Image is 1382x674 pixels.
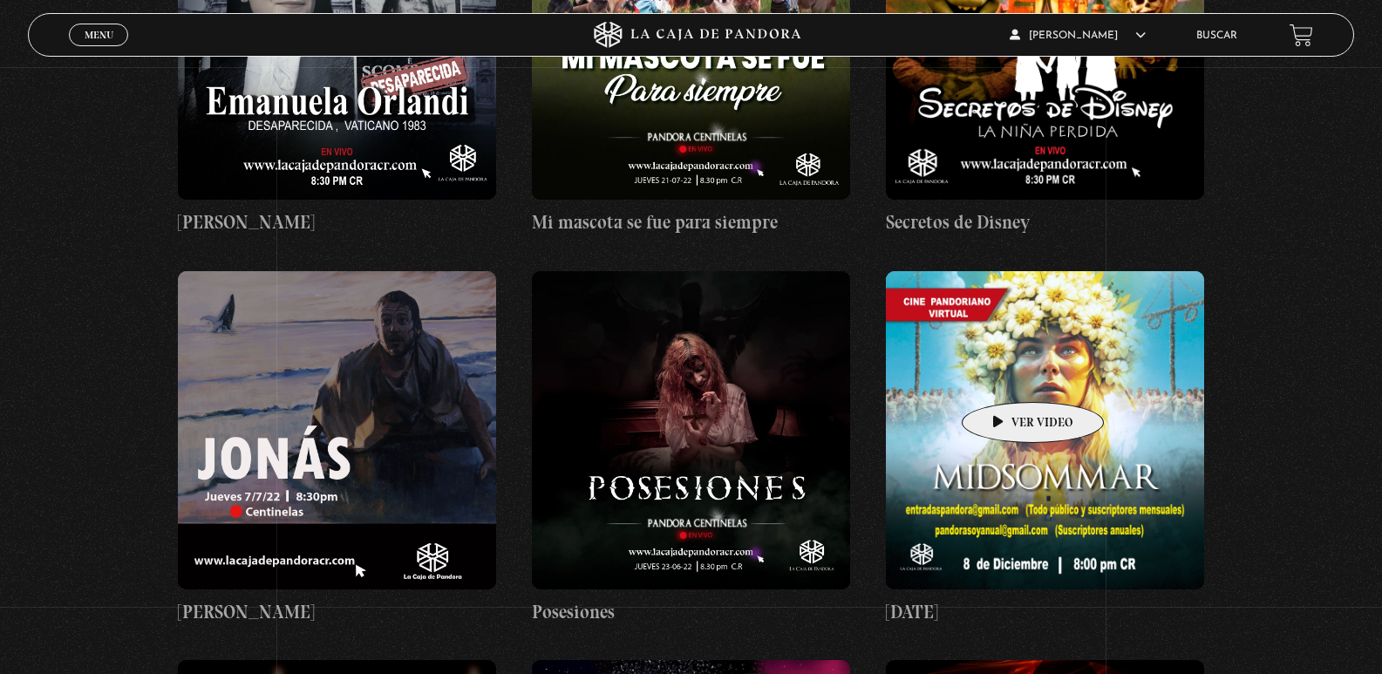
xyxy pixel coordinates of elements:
a: View your shopping cart [1290,24,1313,47]
a: Posesiones [532,271,850,626]
h4: [PERSON_NAME] [178,208,496,236]
h4: [PERSON_NAME] [178,598,496,626]
a: [DATE] [886,271,1204,626]
h4: Posesiones [532,598,850,626]
span: Menu [85,30,113,40]
span: [PERSON_NAME] [1010,31,1146,41]
h4: Secretos de Disney [886,208,1204,236]
a: Buscar [1196,31,1237,41]
h4: Mi mascota se fue para siempre [532,208,850,236]
span: Cerrar [78,44,119,57]
a: [PERSON_NAME] [178,271,496,626]
h4: [DATE] [886,598,1204,626]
